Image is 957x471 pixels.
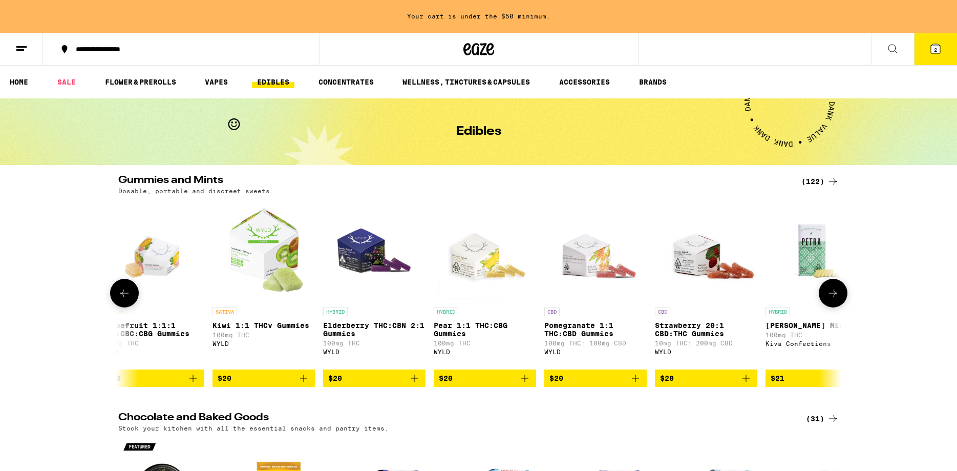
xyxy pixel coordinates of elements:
[765,307,790,316] p: HYBRID
[660,374,674,382] span: $20
[116,199,189,302] img: WYLD - Grapefruit 1:1:1 THC:CBC:CBG Gummies
[252,76,294,88] a: EDIBLES
[118,425,389,432] p: Stock your kitchen with all the essential snacks and pantry items.
[52,76,81,88] a: SALE
[544,307,560,316] p: CBD
[212,340,315,347] div: WYLD
[765,370,868,387] button: Add to bag
[456,126,501,138] h1: Edibles
[107,374,121,382] span: $20
[102,349,204,355] div: WYLD
[655,199,757,370] a: Open page for Strawberry 20:1 CBD:THC Gummies from WYLD
[323,349,426,355] div: WYLD
[434,340,536,346] p: 100mg THC
[434,349,536,355] div: WYLD
[214,199,313,302] img: WYLD - Kiwi 1:1 THCv Gummies
[218,374,231,382] span: $20
[544,340,647,346] p: 100mg THC: 100mg CBD
[212,321,315,330] p: Kiwi 1:1 THCv Gummies
[397,76,535,88] a: WELLNESS, TINCTURES & CAPSULES
[102,321,204,338] p: Grapefruit 1:1:1 THC:CBC:CBG Gummies
[549,374,563,382] span: $20
[434,199,536,370] a: Open page for Pear 1:1 THC:CBG Gummies from WYLD
[544,199,647,302] img: WYLD - Pomegranate 1:1 THC:CBD Gummies
[934,47,937,53] span: 2
[100,76,181,88] a: FLOWER & PREROLLS
[212,199,315,370] a: Open page for Kiwi 1:1 THCv Gummies from WYLD
[765,199,868,302] img: Kiva Confections - Petra Moroccan Mints
[806,413,839,425] a: (31)
[102,199,204,370] a: Open page for Grapefruit 1:1:1 THC:CBC:CBG Gummies from WYLD
[434,307,458,316] p: HYBRID
[439,374,453,382] span: $20
[118,413,789,425] h2: Chocolate and Baked Goods
[655,199,757,302] img: WYLD - Strawberry 20:1 CBD:THC Gummies
[544,349,647,355] div: WYLD
[765,332,868,338] p: 100mg THC
[655,349,757,355] div: WYLD
[118,175,789,188] h2: Gummies and Mints
[765,340,868,347] div: Kiva Confections
[323,321,426,338] p: Elderberry THC:CBN 2:1 Gummies
[102,307,126,316] p: SATIVA
[212,332,315,338] p: 100mg THC
[102,370,204,387] button: Add to bag
[655,340,757,346] p: 10mg THC: 200mg CBD
[765,321,868,330] p: [PERSON_NAME] Mints
[544,199,647,370] a: Open page for Pomegranate 1:1 THC:CBD Gummies from WYLD
[765,199,868,370] a: Open page for Petra Moroccan Mints from Kiva Confections
[200,76,233,88] a: VAPES
[5,76,33,88] a: HOME
[544,321,647,338] p: Pomegranate 1:1 THC:CBD Gummies
[544,370,647,387] button: Add to bag
[102,340,204,346] p: 100mg THC
[434,370,536,387] button: Add to bag
[323,199,426,370] a: Open page for Elderberry THC:CBN 2:1 Gummies from WYLD
[323,307,348,316] p: HYBRID
[554,76,615,88] a: ACCESSORIES
[118,188,274,194] p: Dosable, portable and discreet sweets.
[313,76,379,88] a: CONCENTRATES
[23,7,44,16] span: Help
[212,307,237,316] p: SATIVA
[323,199,426,302] img: WYLD - Elderberry THC:CBN 2:1 Gummies
[434,321,536,338] p: Pear 1:1 THC:CBG Gummies
[323,370,426,387] button: Add to bag
[328,374,342,382] span: $20
[655,307,670,316] p: CBD
[323,340,426,346] p: 100mg THC
[655,321,757,338] p: Strawberry 20:1 CBD:THC Gummies
[634,76,672,88] button: BRANDS
[771,374,784,382] span: $21
[434,199,536,302] img: WYLD - Pear 1:1 THC:CBG Gummies
[212,370,315,387] button: Add to bag
[914,33,957,65] button: 2
[655,370,757,387] button: Add to bag
[801,175,839,188] a: (122)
